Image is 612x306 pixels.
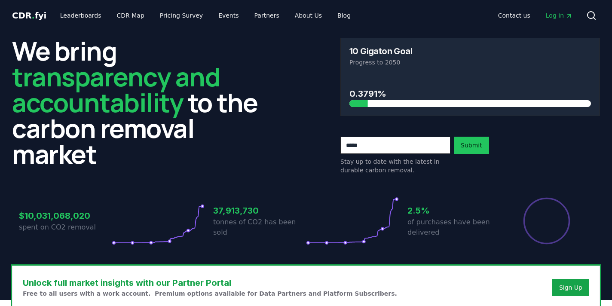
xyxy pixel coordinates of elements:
p: Progress to 2050 [349,58,591,67]
p: of purchases have been delivered [407,217,500,238]
a: Pricing Survey [153,8,210,23]
a: CDR.fyi [12,9,46,21]
p: tonnes of CO2 has been sold [213,217,306,238]
nav: Main [53,8,358,23]
h3: $10,031,068,020 [19,209,112,222]
h3: 37,913,730 [213,204,306,217]
span: . [32,10,35,21]
span: transparency and accountability [12,59,220,120]
a: About Us [288,8,329,23]
button: Submit [454,137,489,154]
p: spent on CO2 removal [19,222,112,233]
h2: We bring to the carbon removal market [12,38,272,167]
span: Log in [546,11,572,20]
a: Leaderboards [53,8,108,23]
h3: Unlock full market insights with our Partner Portal [23,276,397,289]
a: Log in [539,8,579,23]
a: Events [211,8,245,23]
span: CDR fyi [12,10,46,21]
a: Contact us [491,8,537,23]
h3: 2.5% [407,204,500,217]
button: Sign Up [552,279,589,296]
p: Free to all users with a work account. Premium options available for Data Partners and Platform S... [23,289,397,298]
a: Blog [330,8,358,23]
div: Percentage of sales delivered [523,197,571,245]
a: Partners [248,8,286,23]
h3: 10 Gigaton Goal [349,47,412,55]
nav: Main [491,8,579,23]
h3: 0.3791% [349,87,591,100]
a: CDR Map [110,8,151,23]
p: Stay up to date with the latest in durable carbon removal. [340,157,450,174]
a: Sign Up [559,283,582,292]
